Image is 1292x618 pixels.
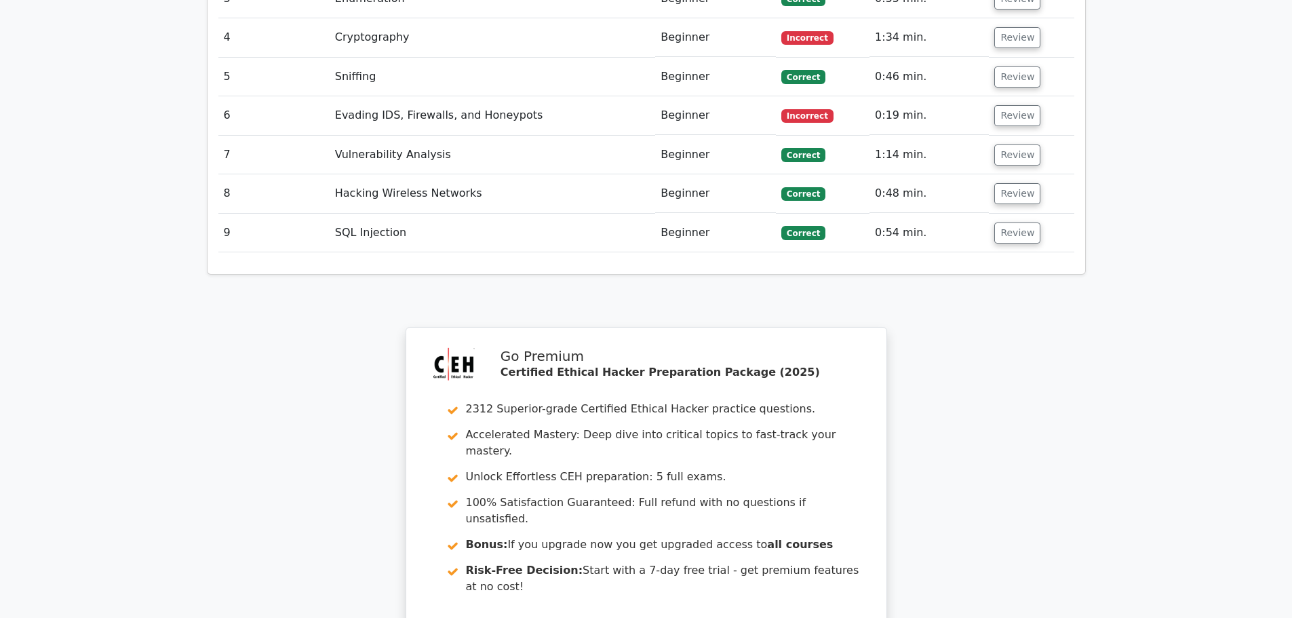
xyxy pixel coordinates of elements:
td: SQL Injection [330,214,656,252]
td: Cryptography [330,18,656,57]
button: Review [994,66,1040,88]
button: Review [994,27,1040,48]
td: 0:19 min. [869,96,989,135]
span: Incorrect [781,109,834,123]
td: Hacking Wireless Networks [330,174,656,213]
td: 0:48 min. [869,174,989,213]
td: Beginner [655,96,776,135]
span: Incorrect [781,31,834,45]
td: Sniffing [330,58,656,96]
td: 4 [218,18,330,57]
td: 8 [218,174,330,213]
td: 1:34 min. [869,18,989,57]
td: 0:46 min. [869,58,989,96]
span: Correct [781,148,825,161]
td: Beginner [655,18,776,57]
span: Correct [781,70,825,83]
button: Review [994,105,1040,126]
td: Evading IDS, Firewalls, and Honeypots [330,96,656,135]
td: 1:14 min. [869,136,989,174]
td: 9 [218,214,330,252]
td: Beginner [655,136,776,174]
button: Review [994,223,1040,244]
td: 7 [218,136,330,174]
td: 0:54 min. [869,214,989,252]
td: Beginner [655,58,776,96]
button: Review [994,183,1040,204]
td: 5 [218,58,330,96]
span: Correct [781,187,825,201]
button: Review [994,144,1040,166]
td: Vulnerability Analysis [330,136,656,174]
td: 6 [218,96,330,135]
td: Beginner [655,214,776,252]
td: Beginner [655,174,776,213]
span: Correct [781,226,825,239]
